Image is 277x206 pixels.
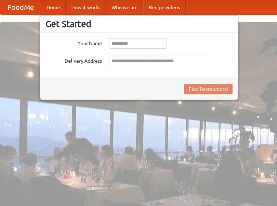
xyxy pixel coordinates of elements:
[41,0,66,14] a: Home
[46,56,102,64] label: Delivery Address
[184,84,233,94] button: Find Restaurants!
[106,0,143,14] a: Who we are
[46,38,102,47] label: Your Name
[143,0,186,14] a: Recipe videos
[46,19,233,29] h3: Get Started
[0,0,41,14] a: FoodMe
[66,0,106,14] a: How it works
